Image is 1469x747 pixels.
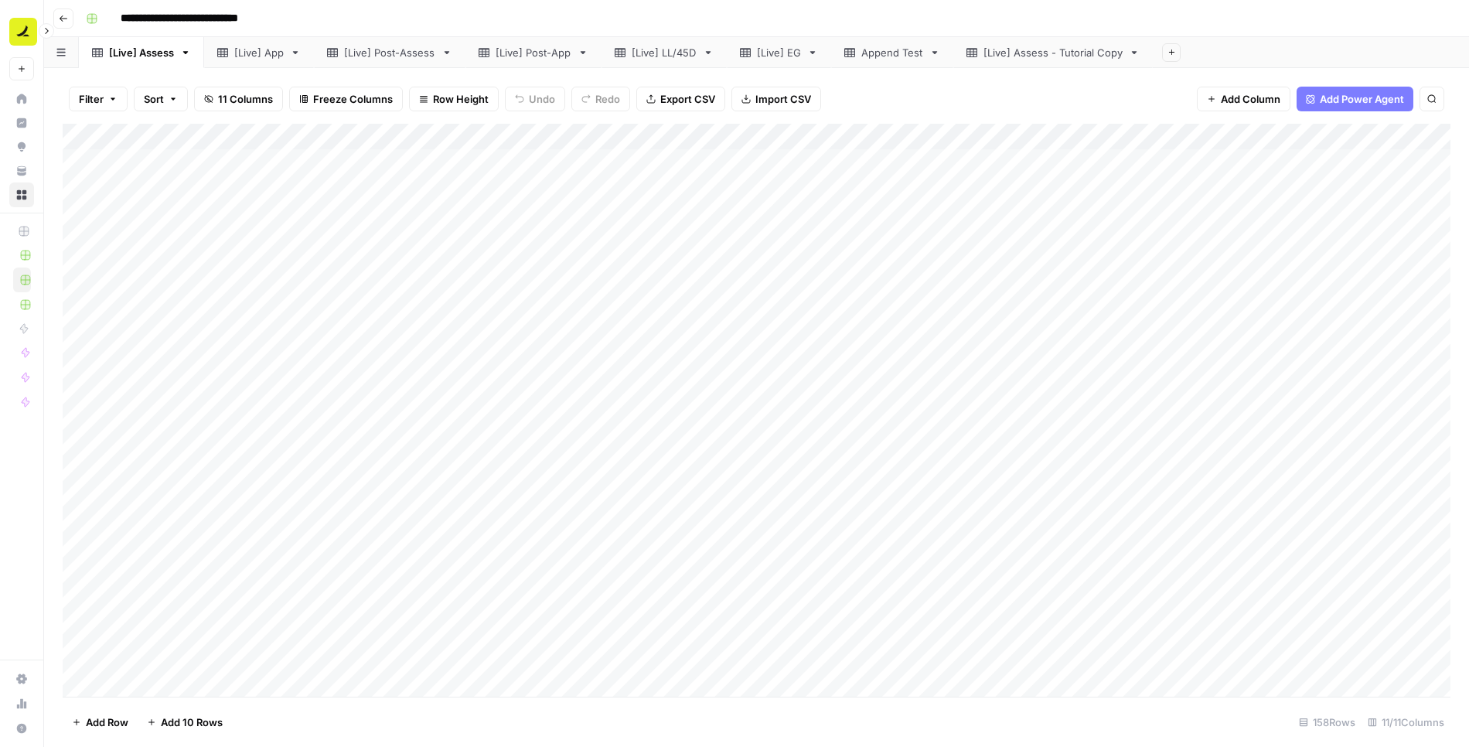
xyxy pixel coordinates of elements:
[86,715,128,730] span: Add Row
[344,45,435,60] div: [Live] Post-Assess
[63,710,138,735] button: Add Row
[161,715,223,730] span: Add 10 Rows
[953,37,1153,68] a: [Live] Assess - Tutorial Copy
[9,87,34,111] a: Home
[134,87,188,111] button: Sort
[757,45,801,60] div: [Live] EG
[595,91,620,107] span: Redo
[409,87,499,111] button: Row Height
[314,37,465,68] a: [Live] Post-Assess
[1362,710,1450,735] div: 11/11 Columns
[727,37,831,68] a: [Live] EG
[138,710,232,735] button: Add 10 Rows
[1293,710,1362,735] div: 158 Rows
[1221,91,1280,107] span: Add Column
[861,45,923,60] div: Append Test
[9,111,34,135] a: Insights
[433,91,489,107] span: Row Height
[9,159,34,183] a: Your Data
[1297,87,1413,111] button: Add Power Agent
[496,45,571,60] div: [Live] Post-App
[660,91,715,107] span: Export CSV
[831,37,953,68] a: Append Test
[204,37,314,68] a: [Live] App
[9,182,34,207] a: Browse
[313,91,393,107] span: Freeze Columns
[234,45,284,60] div: [Live] App
[218,91,273,107] span: 11 Columns
[9,18,37,46] img: Ramp Logo
[79,37,204,68] a: [Live] Assess
[9,12,34,51] button: Workspace: Ramp
[465,37,602,68] a: [Live] Post-App
[289,87,403,111] button: Freeze Columns
[636,87,725,111] button: Export CSV
[1197,87,1290,111] button: Add Column
[9,716,34,741] button: Help + Support
[9,691,34,716] a: Usage
[529,91,555,107] span: Undo
[144,91,164,107] span: Sort
[109,45,174,60] div: [Live] Assess
[983,45,1123,60] div: [Live] Assess - Tutorial Copy
[755,91,811,107] span: Import CSV
[632,45,697,60] div: [Live] LL/45D
[1320,91,1404,107] span: Add Power Agent
[9,135,34,159] a: Opportunities
[505,87,565,111] button: Undo
[571,87,630,111] button: Redo
[731,87,821,111] button: Import CSV
[69,87,128,111] button: Filter
[79,91,104,107] span: Filter
[194,87,283,111] button: 11 Columns
[9,667,34,691] a: Settings
[602,37,727,68] a: [Live] LL/45D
